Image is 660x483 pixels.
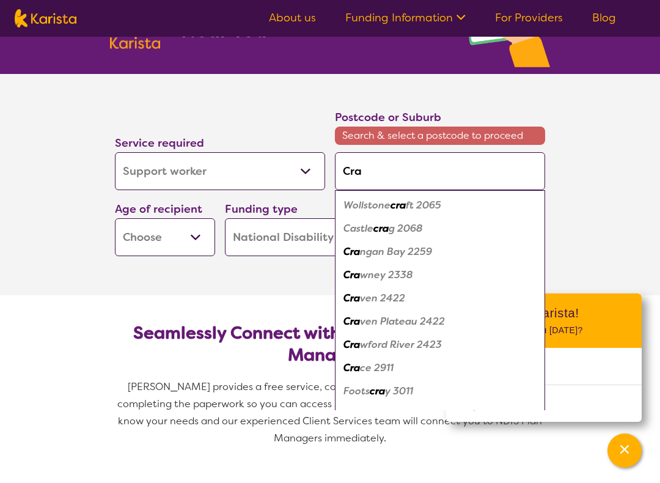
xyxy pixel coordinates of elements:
div: Crawney 2338 [341,264,539,287]
div: Castlecrag 2068 [341,217,539,240]
a: Funding Information [345,10,466,25]
em: ce 2911 [360,361,394,374]
em: Cra [343,338,360,351]
span: Search & select a postcode to proceed [335,127,545,145]
em: wney 2338 [360,268,413,281]
div: Crawford River 2423 [341,333,539,356]
label: Postcode or Suburb [335,110,441,125]
label: Funding type [225,202,298,216]
em: Castle [343,222,373,235]
em: ven Plateau 2422 [360,315,445,328]
em: Cra [343,361,360,374]
em: Cra [343,268,360,281]
img: Karista logo [15,9,76,28]
em: cra [358,408,373,421]
button: Channel Menu [607,433,642,468]
em: ven 2422 [360,292,405,304]
em: cra [391,199,406,212]
em: ngan Bay 2259 [360,245,432,258]
div: Mccrae 3938 [341,403,539,426]
label: Service required [115,136,204,150]
em: cra [370,385,385,397]
em: cra [373,222,389,235]
div: Crangan Bay 2259 [341,240,539,264]
input: Type [335,152,545,190]
em: e 3938 [373,408,407,421]
em: Mc [343,408,358,421]
div: Crace 2911 [341,356,539,380]
h2: Seamlessly Connect with NDIS-Registered Plan Managers [125,322,535,366]
em: Foots [343,385,370,397]
em: Cra [343,292,360,304]
div: Craven 2422 [341,287,539,310]
a: About us [269,10,316,25]
div: Footscray 3011 [341,380,539,403]
em: Wollstone [343,199,391,212]
div: Craven Plateau 2422 [341,310,539,333]
a: Blog [592,10,616,25]
div: Wollstonecraft 2065 [341,194,539,217]
span: [PERSON_NAME] provides a free service, connecting you to NDIS Plan Managers and completing the pa... [117,380,546,444]
em: y 3011 [385,385,413,397]
label: Age of recipient [115,202,202,216]
em: Cra [343,245,360,258]
em: Cra [343,315,360,328]
em: g 2068 [389,222,423,235]
a: For Providers [495,10,563,25]
em: ft 2065 [406,199,441,212]
em: wford River 2423 [360,338,442,351]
